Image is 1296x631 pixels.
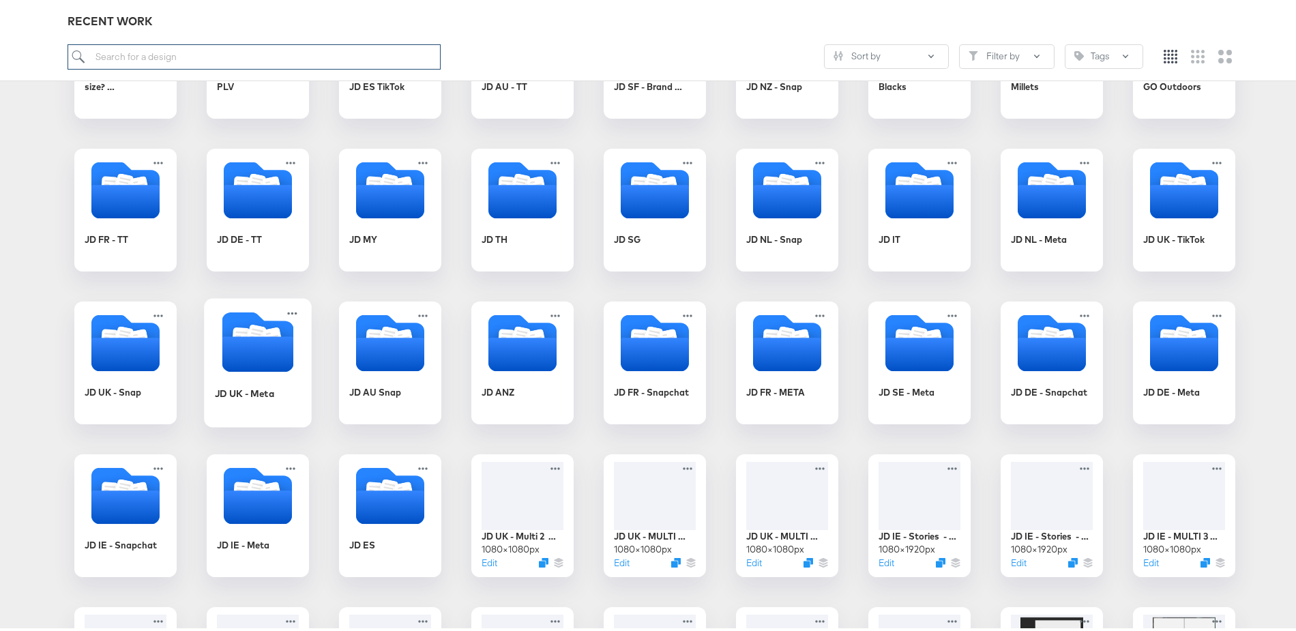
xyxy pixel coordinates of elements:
div: GO Outdoors [1143,77,1201,90]
div: JD FR - TT [74,145,177,268]
div: JD UK - Meta [204,295,312,424]
div: JD AU Snap [349,383,401,396]
svg: Duplicate [539,555,548,564]
div: JD IE - Stories - FW - End of Season - Extra 101080×1920pxEditDuplicate [868,451,971,574]
div: PLV [217,77,234,90]
svg: Folder [224,458,292,527]
svg: Folder [224,153,292,221]
div: JD SF - Brand Overlay [614,77,696,90]
div: JD AU - TT [482,77,527,90]
div: JD NZ - Snap [746,77,802,90]
svg: Folder [885,306,954,374]
div: JD ES [339,451,441,574]
div: JD DE - Snapchat [1011,383,1087,396]
div: size? [GEOGRAPHIC_DATA] - BAU [85,77,166,90]
div: JD DE - TT [217,230,262,243]
div: JD UK - TikTok [1143,230,1205,243]
svg: Folder [621,306,689,374]
div: JD FR - META [746,383,805,396]
svg: Folder [621,153,689,221]
svg: Small grid [1164,46,1177,60]
div: Millets [1011,77,1039,90]
div: JD IE - Meta [207,451,309,574]
button: Edit [1011,553,1027,566]
div: JD SE - Meta [879,383,934,396]
svg: Duplicate [936,555,945,564]
div: JD UK - Multi 2 App - EOS Clearance - Extra 20 [482,527,563,540]
svg: Folder [488,153,557,221]
button: Edit [746,553,762,566]
svg: Folder [356,153,424,221]
svg: Duplicate [671,555,681,564]
svg: Folder [356,306,424,374]
button: Edit [614,553,630,566]
div: JD UK - Meta [215,384,274,397]
svg: Folder [753,153,821,221]
div: 1080 × 1080 px [614,540,672,553]
div: JD DE - TT [207,145,309,268]
div: JD NL - Meta [1011,230,1067,243]
svg: Folder [1018,306,1086,374]
div: JD IE - Stories - FW - End of Season - Extra 10 [879,527,960,540]
div: JD IE - MULTI 3 New - End of season - Extra 101080×1080pxEditDuplicate [1133,451,1235,574]
div: JD FR - Snapchat [614,383,689,396]
input: Search for a design [68,41,441,66]
svg: Filter [969,48,978,57]
div: JD UK - MULTI [DATE] - CL - EOS Clearance Extra10 [614,527,696,540]
div: JD FR - Snapchat [604,298,706,421]
div: JD UK - Multi 2 App - EOS Clearance - Extra 201080×1080pxEditDuplicate [471,451,574,574]
div: JD UK - MULTI [DATE] - FW - EOS Clearance Extra101080×1080pxEditDuplicate [736,451,838,574]
svg: Folder [753,306,821,374]
div: JD UK - TikTok [1133,145,1235,268]
div: JD DE - Meta [1133,298,1235,421]
div: 1080 × 1080 px [482,540,540,553]
div: 1080 × 1080 px [1143,540,1201,553]
button: Edit [1143,553,1159,566]
div: JD SG [604,145,706,268]
div: JD MY [349,230,377,243]
svg: Folder [1018,153,1086,221]
div: JD IE - Snapchat [85,535,157,548]
svg: Folder [91,458,160,527]
svg: Folder [91,153,160,221]
svg: Duplicate [1068,555,1078,564]
div: JD TH [482,230,507,243]
div: JD UK - Snap [85,383,141,396]
div: JD NL - Snap [736,145,838,268]
div: JD NL - Snap [746,230,802,243]
svg: Folder [885,153,954,221]
svg: Folder [1150,306,1218,374]
div: JD IE - MULTI 3 New - End of season - Extra 10 [1143,527,1225,540]
div: JD ES TikTok [349,77,404,90]
button: Duplicate [804,555,813,564]
div: 1080 × 1080 px [746,540,804,553]
div: JD TH [471,145,574,268]
div: JD SE - Meta [868,298,971,421]
button: Edit [482,553,497,566]
svg: Duplicate [1201,555,1210,564]
button: FilterFilter by [959,41,1055,65]
div: 1080 × 1920 px [1011,540,1067,553]
div: JD IE - Meta [217,535,269,548]
div: RECENT WORK [68,10,1242,26]
button: Edit [879,553,894,566]
div: JD UK - MULTI [DATE] - FW - EOS Clearance Extra10 [746,527,828,540]
svg: Folder [488,306,557,374]
div: JD IT [868,145,971,268]
svg: Folder [1150,153,1218,221]
div: Blacks [879,77,907,90]
svg: Large grid [1218,46,1232,60]
svg: Tag [1074,48,1084,57]
div: JD IE - Stories - CL - End of Season - Extra 101080×1920pxEditDuplicate [1001,451,1103,574]
div: JD FR - META [736,298,838,421]
div: JD NL - Meta [1001,145,1103,268]
div: JD FR - TT [85,230,128,243]
div: JD SG [614,230,640,243]
div: JD MY [339,145,441,268]
svg: Medium grid [1191,46,1205,60]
